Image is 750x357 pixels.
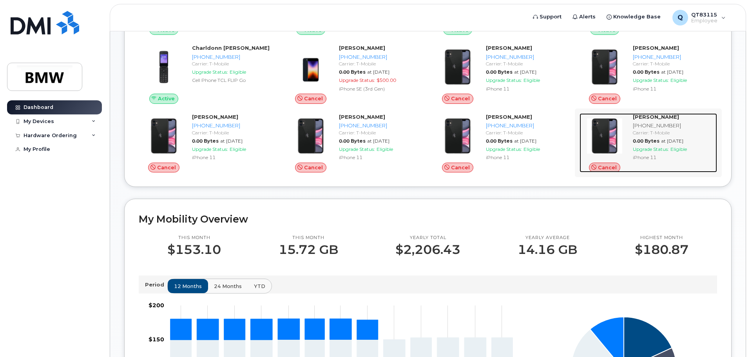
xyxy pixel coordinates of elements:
span: at [DATE] [514,138,536,144]
span: 0.00 Bytes [339,69,366,75]
img: image20231002-3703462-1angbar.jpeg [292,48,330,86]
a: Cancel[PERSON_NAME][PHONE_NUMBER]Carrier: T-Mobile0.00 Bytesat [DATE]Upgrade Status:$500.00iPhone... [286,44,423,104]
div: [PHONE_NUMBER] [192,122,273,129]
p: $180.87 [635,243,688,257]
a: Cancel[PERSON_NAME][PHONE_NUMBER]Carrier: T-Mobile0.00 Bytesat [DATE]Upgrade Status:EligibleiPhon... [433,44,570,104]
div: Carrier: T-Mobile [192,60,273,67]
div: Carrier: T-Mobile [339,60,420,67]
span: at [DATE] [661,69,683,75]
div: QT83115 [667,10,731,25]
span: at [DATE] [220,138,243,144]
strong: [PERSON_NAME] [633,45,679,51]
span: Cancel [451,164,470,171]
span: 0.00 Bytes [633,138,659,144]
div: [PHONE_NUMBER] [633,122,714,129]
span: Cancel [451,95,470,102]
p: This month [167,235,221,241]
strong: [PERSON_NAME] [486,45,532,51]
span: Alerts [579,13,596,21]
span: Cancel [304,164,323,171]
p: Yearly total [395,235,460,241]
span: Upgrade Status: [633,77,669,83]
span: Eligible [524,77,540,83]
span: 0.00 Bytes [339,138,366,144]
span: Eligible [377,146,393,152]
span: Upgrade Status: [633,146,669,152]
p: Period [145,281,167,288]
a: ActiveCharldonn [PERSON_NAME][PHONE_NUMBER]Carrier: T-MobileUpgrade Status:EligibleCell Phone TCL... [139,44,276,104]
p: 15.72 GB [279,243,338,257]
span: Support [540,13,562,21]
img: iPhone_11.jpg [586,117,623,155]
span: Eligible [670,146,687,152]
span: 0.00 Bytes [486,69,513,75]
span: 0.00 Bytes [192,138,219,144]
strong: [PERSON_NAME] [633,114,679,120]
span: at [DATE] [661,138,683,144]
div: iPhone 11 [486,154,567,161]
div: Carrier: T-Mobile [486,129,567,136]
span: at [DATE] [514,69,536,75]
span: 0.00 Bytes [633,69,659,75]
div: iPhone SE (3rd Gen) [339,85,420,92]
img: iPhone_11.jpg [439,117,476,155]
span: Knowledge Base [613,13,661,21]
span: Cancel [598,95,617,102]
p: 14.16 GB [518,243,577,257]
img: iPhone_11.jpg [586,48,623,86]
div: [PHONE_NUMBER] [633,53,714,61]
span: 0.00 Bytes [486,138,513,144]
a: Cancel[PERSON_NAME][PHONE_NUMBER]Carrier: T-Mobile0.00 Bytesat [DATE]Upgrade Status:EligibleiPhon... [580,44,717,104]
img: iPhone_11.jpg [439,48,476,86]
div: iPhone 11 [486,85,567,92]
a: Knowledge Base [601,9,666,25]
span: Upgrade Status: [339,77,375,83]
span: Upgrade Status: [486,146,522,152]
div: Carrier: T-Mobile [192,129,273,136]
span: $500.00 [377,77,396,83]
span: at [DATE] [367,69,389,75]
span: Eligible [230,69,246,75]
p: This month [279,235,338,241]
strong: [PERSON_NAME] [192,114,238,120]
span: Active [158,95,175,102]
div: [PHONE_NUMBER] [339,53,420,61]
div: iPhone 11 [339,154,420,161]
div: [PHONE_NUMBER] [486,122,567,129]
span: Eligible [670,77,687,83]
div: Carrier: T-Mobile [633,60,714,67]
span: Upgrade Status: [339,146,375,152]
p: Yearly average [518,235,577,241]
a: Alerts [567,9,601,25]
p: Highest month [635,235,688,241]
span: Upgrade Status: [486,77,522,83]
a: Cancel[PERSON_NAME][PHONE_NUMBER]Carrier: T-Mobile0.00 Bytesat [DATE]Upgrade Status:EligibleiPhon... [139,113,276,173]
span: at [DATE] [367,138,389,144]
span: Cancel [157,164,176,171]
div: Cell Phone TCL FLIP Go [192,77,273,83]
div: [PHONE_NUMBER] [486,53,567,61]
span: Upgrade Status: [192,69,228,75]
span: Cancel [304,95,323,102]
p: $2,206.43 [395,243,460,257]
img: TCL-FLIP-Go-Midnight-Blue-frontimage.png [145,48,183,86]
g: Other Numbers [170,319,378,340]
span: 24 months [214,283,242,290]
div: [PHONE_NUMBER] [192,53,273,61]
img: iPhone_11.jpg [292,117,330,155]
span: Cancel [598,164,617,171]
a: Support [527,9,567,25]
span: Employee [691,18,717,24]
span: QT83115 [691,11,717,18]
tspan: $200 [149,302,164,309]
img: iPhone_11.jpg [145,117,183,155]
span: Upgrade Status: [192,146,228,152]
tspan: $150 [149,336,164,343]
a: Cancel[PERSON_NAME][PHONE_NUMBER]Carrier: T-Mobile0.00 Bytesat [DATE]Upgrade Status:EligibleiPhon... [580,113,717,173]
div: Carrier: T-Mobile [339,129,420,136]
span: Q [678,13,683,22]
div: iPhone 11 [633,154,714,161]
strong: [PERSON_NAME] [339,114,385,120]
div: Carrier: T-Mobile [486,60,567,67]
strong: [PERSON_NAME] [339,45,385,51]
